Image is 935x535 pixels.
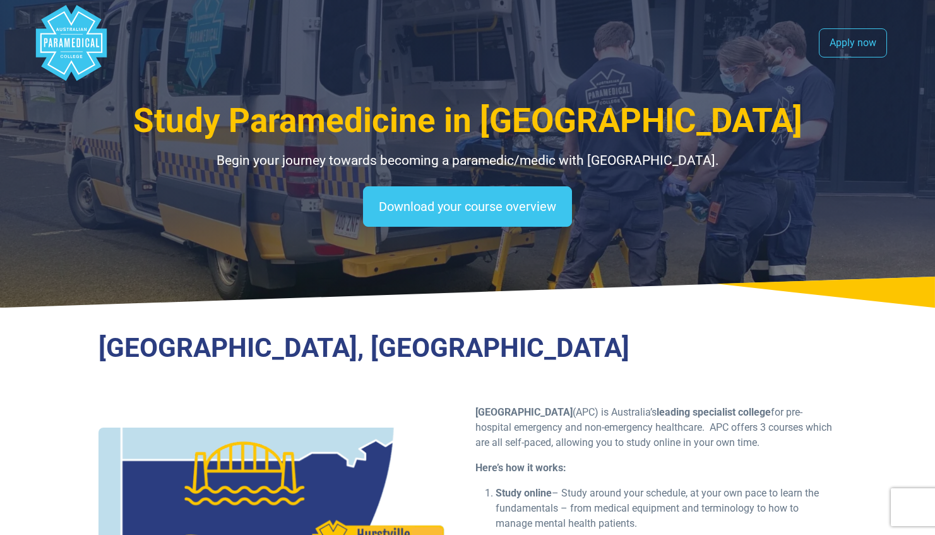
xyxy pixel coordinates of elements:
[496,487,552,499] b: Study online
[475,462,566,474] b: Here’s how it works:
[98,151,837,171] p: Begin your journey towards becoming a paramedic/medic with [GEOGRAPHIC_DATA].
[98,332,837,364] h3: [GEOGRAPHIC_DATA], [GEOGRAPHIC_DATA]
[819,28,887,57] a: Apply now
[363,186,572,227] a: Download your course overview
[657,406,771,418] strong: leading specialist college
[33,5,109,81] div: Australian Paramedical College
[496,487,819,529] span: – Study around your schedule, at your own pace to learn the fundamentals – from medical equipment...
[475,405,837,450] p: (APC) is Australia’s for pre-hospital emergency and non-emergency healthcare. APC offers 3 course...
[475,406,573,418] strong: [GEOGRAPHIC_DATA]
[133,101,802,140] span: Study Paramedicine in [GEOGRAPHIC_DATA]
